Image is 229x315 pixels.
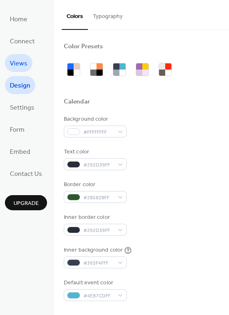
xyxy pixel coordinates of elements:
a: Views [5,54,32,72]
button: Upgrade [5,195,47,210]
div: Border color [64,180,125,189]
div: Color Presets [64,43,103,51]
span: #FFFFFFFF [83,128,114,137]
span: Settings [10,101,34,115]
span: Design [10,79,30,92]
div: Text color [64,148,125,156]
span: #4EB7CDFF [83,292,114,300]
span: Form [10,124,25,137]
span: #292D39FF [83,161,114,169]
a: Settings [5,98,39,116]
div: Inner border color [64,213,125,222]
div: Background color [64,115,125,124]
a: Home [5,10,32,28]
a: Form [5,120,29,138]
span: Contact Us [10,168,42,181]
a: Design [5,76,35,94]
span: Views [10,57,27,70]
span: #393F4FFF [83,259,114,268]
div: Calendar [64,98,90,106]
span: Home [10,13,27,26]
a: Embed [5,142,35,160]
span: #2B582BFF [83,193,114,202]
span: Upgrade [13,199,39,208]
span: Embed [10,146,30,159]
a: Connect [5,32,40,50]
a: Contact Us [5,164,47,182]
div: Default event color [64,279,125,287]
span: #292D39FF [83,226,114,235]
span: Connect [10,35,35,48]
div: Inner background color [64,246,123,254]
